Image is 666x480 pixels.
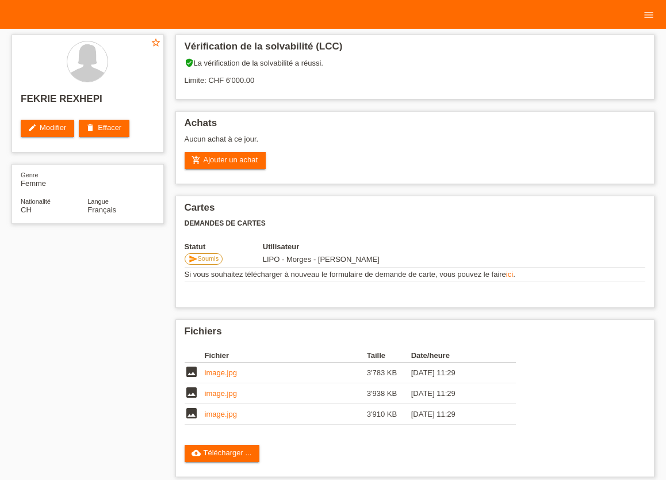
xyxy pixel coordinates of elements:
div: Aucun achat à ce jour. [185,135,646,152]
th: Statut [185,242,263,251]
i: add_shopping_cart [192,155,201,165]
span: Soumis [198,255,219,262]
i: image [185,386,198,399]
i: image [185,365,198,379]
a: deleteEffacer [79,120,129,137]
i: star_border [151,37,161,48]
th: Taille [367,349,411,363]
span: Langue [87,198,109,205]
h2: Cartes [185,202,646,219]
th: Date/heure [411,349,500,363]
a: cloud_uploadTélécharger ... [185,445,260,462]
a: editModifier [21,120,74,137]
a: image.jpg [205,368,237,377]
td: 3'783 KB [367,363,411,383]
h2: FEKRIE REXHEPI [21,93,155,111]
th: Utilisateur [263,242,447,251]
div: Femme [21,170,87,188]
i: cloud_upload [192,448,201,458]
td: 3'910 KB [367,404,411,425]
h2: Fichiers [185,326,646,343]
span: Genre [21,172,39,178]
i: verified_user [185,58,194,67]
a: ici [506,270,513,279]
span: Suisse [21,205,32,214]
a: add_shopping_cartAjouter un achat [185,152,266,169]
td: [DATE] 11:29 [411,404,500,425]
td: [DATE] 11:29 [411,363,500,383]
h3: Demandes de cartes [185,219,646,228]
i: edit [28,123,37,132]
h2: Vérification de la solvabilité (LCC) [185,41,646,58]
i: delete [86,123,95,132]
a: menu [637,11,660,18]
a: image.jpg [205,389,237,398]
td: [DATE] 11:29 [411,383,500,404]
span: 17.09.2025 [263,255,380,264]
span: Nationalité [21,198,51,205]
i: image [185,406,198,420]
i: menu [643,9,654,21]
span: Français [87,205,116,214]
th: Fichier [205,349,367,363]
td: 3'938 KB [367,383,411,404]
i: send [189,254,198,264]
a: image.jpg [205,410,237,418]
td: Si vous souhaitez télécharger à nouveau le formulaire de demande de carte, vous pouvez le faire . [185,268,646,281]
a: star_border [151,37,161,49]
h2: Achats [185,117,646,135]
div: La vérification de la solvabilité a réussi. Limite: CHF 6'000.00 [185,58,646,93]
